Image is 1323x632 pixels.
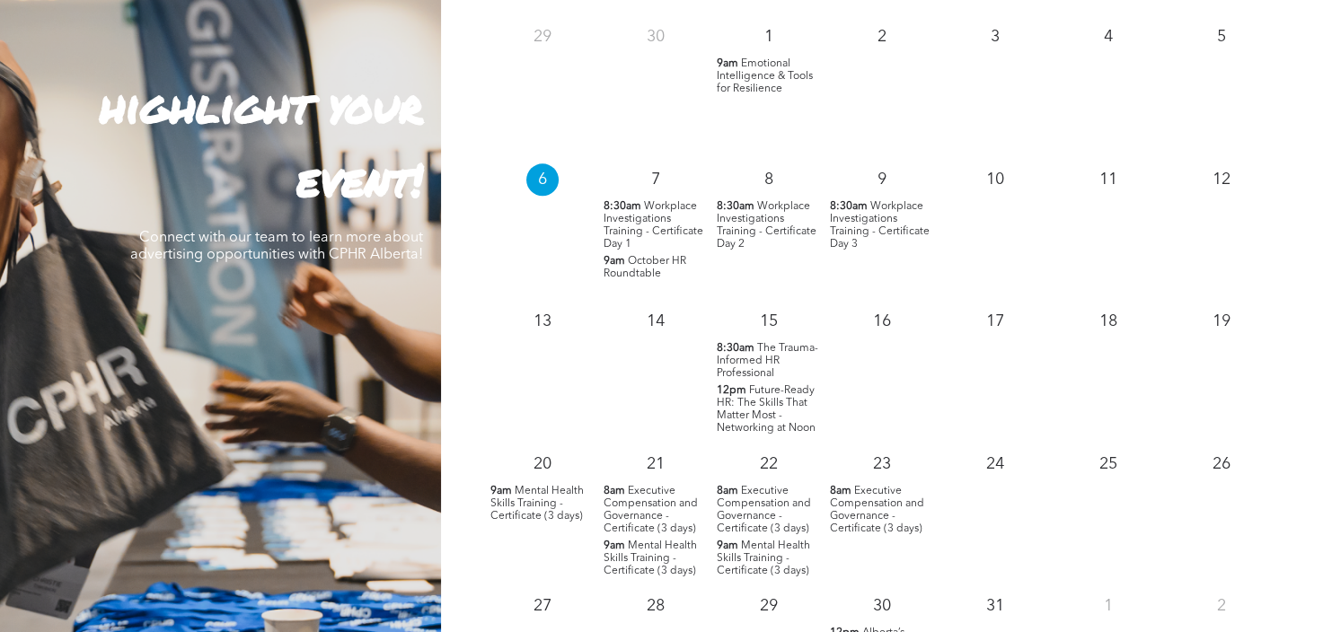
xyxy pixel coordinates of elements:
span: 8:30am [717,200,754,213]
p: 28 [639,590,672,622]
span: Mental Health Skills Training - Certificate (3 days) [604,540,697,576]
span: 8am [604,485,625,497]
p: 3 [979,21,1011,53]
span: Workplace Investigations Training - Certificate Day 2 [717,201,816,250]
span: 9am [604,540,625,552]
p: 18 [1092,305,1125,338]
p: 14 [639,305,672,338]
p: 8 [753,163,785,196]
p: 2 [1205,590,1238,622]
span: 9am [717,540,738,552]
p: 29 [526,21,559,53]
p: 31 [979,590,1011,622]
p: 2 [866,21,898,53]
span: Emotional Intelligence & Tools for Resilience [717,58,813,94]
span: The Trauma-Informed HR Professional [717,343,818,379]
span: 8am [830,485,851,497]
p: 9 [866,163,898,196]
span: Workplace Investigations Training - Certificate Day 3 [830,201,930,250]
span: 8:30am [717,342,754,355]
p: 30 [639,21,672,53]
span: 9am [604,255,625,268]
p: 24 [979,448,1011,480]
p: 17 [979,305,1011,338]
span: 12pm [717,384,746,397]
strong: highlight your event! [100,74,423,211]
p: 19 [1205,305,1238,338]
p: 22 [753,448,785,480]
p: 29 [753,590,785,622]
span: 8:30am [604,200,641,213]
p: 26 [1205,448,1238,480]
span: Executive Compensation and Governance - Certificate (3 days) [830,486,924,534]
span: Workplace Investigations Training - Certificate Day 1 [604,201,703,250]
span: Mental Health Skills Training - Certificate (3 days) [717,540,810,576]
span: Executive Compensation and Governance - Certificate (3 days) [604,486,698,534]
p: 23 [866,448,898,480]
p: 11 [1092,163,1125,196]
p: 21 [639,448,672,480]
span: October HR Roundtable [604,256,686,279]
p: 25 [1092,448,1125,480]
span: Mental Health Skills Training - Certificate (3 days) [490,486,584,522]
p: 12 [1205,163,1238,196]
span: Connect with our team to learn more about advertising opportunities with CPHR Alberta! [130,231,423,262]
span: Future-Ready HR: The Skills That Matter Most - Networking at Noon [717,385,816,434]
span: Executive Compensation and Governance - Certificate (3 days) [717,486,811,534]
span: 8am [717,485,738,497]
p: 20 [526,448,559,480]
span: 8:30am [830,200,868,213]
p: 1 [1092,590,1125,622]
p: 15 [753,305,785,338]
span: 9am [490,485,512,497]
p: 1 [753,21,785,53]
p: 30 [866,590,898,622]
p: 10 [979,163,1011,196]
p: 16 [866,305,898,338]
p: 4 [1092,21,1125,53]
p: 13 [526,305,559,338]
p: 7 [639,163,672,196]
p: 6 [526,163,559,196]
p: 27 [526,590,559,622]
p: 5 [1205,21,1238,53]
span: 9am [717,57,738,70]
